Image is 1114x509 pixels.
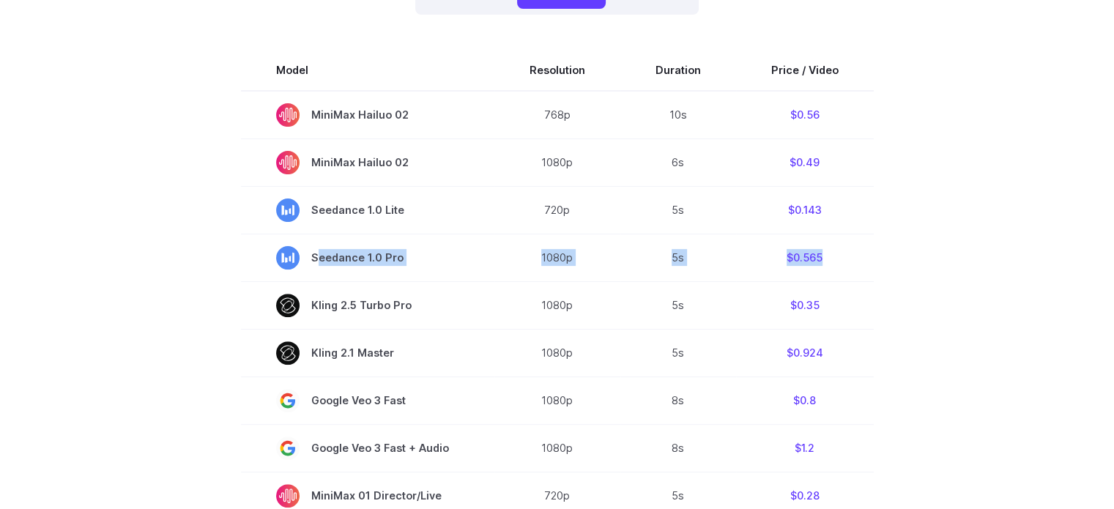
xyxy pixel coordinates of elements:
td: $1.2 [736,424,874,472]
th: Model [241,50,494,91]
td: $0.49 [736,138,874,186]
td: 1080p [494,138,620,186]
th: Price / Video [736,50,874,91]
td: 768p [494,91,620,139]
td: 6s [620,138,736,186]
span: Kling 2.5 Turbo Pro [276,294,459,317]
span: MiniMax 01 Director/Live [276,484,459,508]
td: 5s [620,186,736,234]
td: 1080p [494,329,620,376]
td: $0.35 [736,281,874,329]
td: 5s [620,234,736,281]
td: $0.143 [736,186,874,234]
td: 10s [620,91,736,139]
td: 1080p [494,281,620,329]
td: $0.924 [736,329,874,376]
td: 1080p [494,424,620,472]
span: MiniMax Hailuo 02 [276,103,459,127]
span: Google Veo 3 Fast [276,389,459,412]
td: 720p [494,186,620,234]
span: Seedance 1.0 Lite [276,198,459,222]
td: $0.565 [736,234,874,281]
span: Kling 2.1 Master [276,341,459,365]
td: 1080p [494,234,620,281]
td: 5s [620,329,736,376]
td: 8s [620,376,736,424]
span: MiniMax Hailuo 02 [276,151,459,174]
span: Seedance 1.0 Pro [276,246,459,270]
th: Duration [620,50,736,91]
td: $0.8 [736,376,874,424]
span: Google Veo 3 Fast + Audio [276,436,459,460]
td: $0.56 [736,91,874,139]
td: 5s [620,281,736,329]
td: 1080p [494,376,620,424]
td: 8s [620,424,736,472]
th: Resolution [494,50,620,91]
